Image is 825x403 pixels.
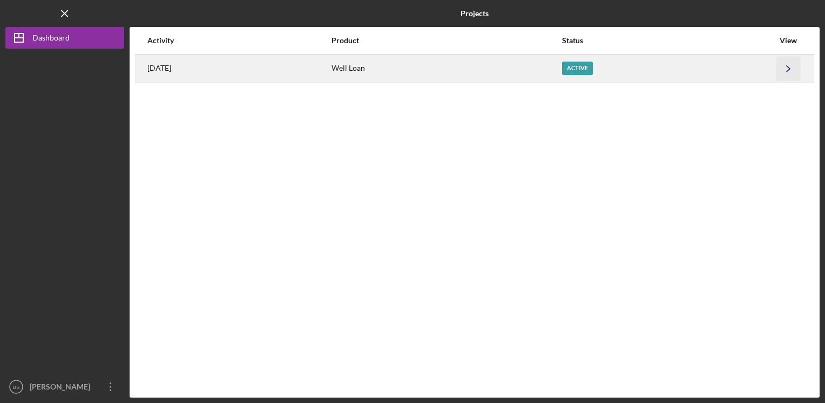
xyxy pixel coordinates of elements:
[461,9,489,18] b: Projects
[562,36,774,45] div: Status
[27,376,97,400] div: [PERSON_NAME]
[775,36,802,45] div: View
[32,27,70,51] div: Dashboard
[13,384,20,390] text: BS
[147,64,171,72] time: 2025-09-10 18:49
[5,27,124,49] button: Dashboard
[147,36,330,45] div: Activity
[5,376,124,398] button: BS[PERSON_NAME]
[332,55,561,82] div: Well Loan
[332,36,561,45] div: Product
[562,62,593,75] div: Active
